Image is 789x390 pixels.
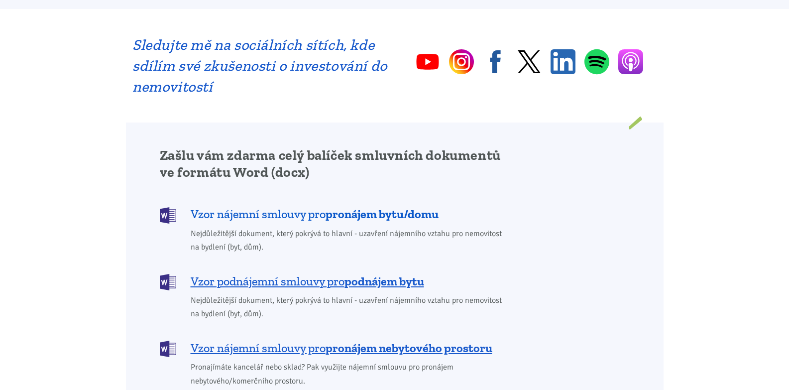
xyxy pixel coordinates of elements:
[191,206,439,222] span: Vzor nájemní smlouvy pro
[132,34,388,97] h2: Sledujte mě na sociálních sítích, kde sdílím své zkušenosti o investování do nemovitostí
[191,361,509,388] span: Pronajímáte kancelář nebo sklad? Pak využijte nájemní smlouvu pro pronájem nebytového/komerčního ...
[517,49,542,74] a: Twitter
[326,207,439,221] b: pronájem bytu/domu
[415,49,440,74] a: YouTube
[191,340,492,356] span: Vzor nájemní smlouvy pro
[618,49,643,74] a: Apple Podcasts
[551,49,575,74] a: Linkedin
[160,273,509,289] a: Vzor podnájemní smlouvy propodnájem bytu
[584,49,609,75] a: Spotify
[326,341,492,355] b: pronájem nebytového prostoru
[160,340,509,356] a: Vzor nájemní smlouvy propronájem nebytového prostoru
[191,294,509,321] span: Nejdůležitější dokument, který pokrývá to hlavní - uzavření nájemního vztahu pro nemovitost na by...
[449,49,474,74] a: Instagram
[160,274,176,290] img: DOCX (Word)
[160,207,176,224] img: DOCX (Word)
[160,206,509,223] a: Vzor nájemní smlouvy propronájem bytu/domu
[483,49,508,74] a: Facebook
[191,273,424,289] span: Vzor podnájemní smlouvy pro
[191,227,509,254] span: Nejdůležitější dokument, který pokrývá to hlavní - uzavření nájemního vztahu pro nemovitost na by...
[160,341,176,357] img: DOCX (Word)
[160,147,509,181] h2: Zašlu vám zdarma celý balíček smluvních dokumentů ve formátu Word (docx)
[344,274,424,288] b: podnájem bytu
